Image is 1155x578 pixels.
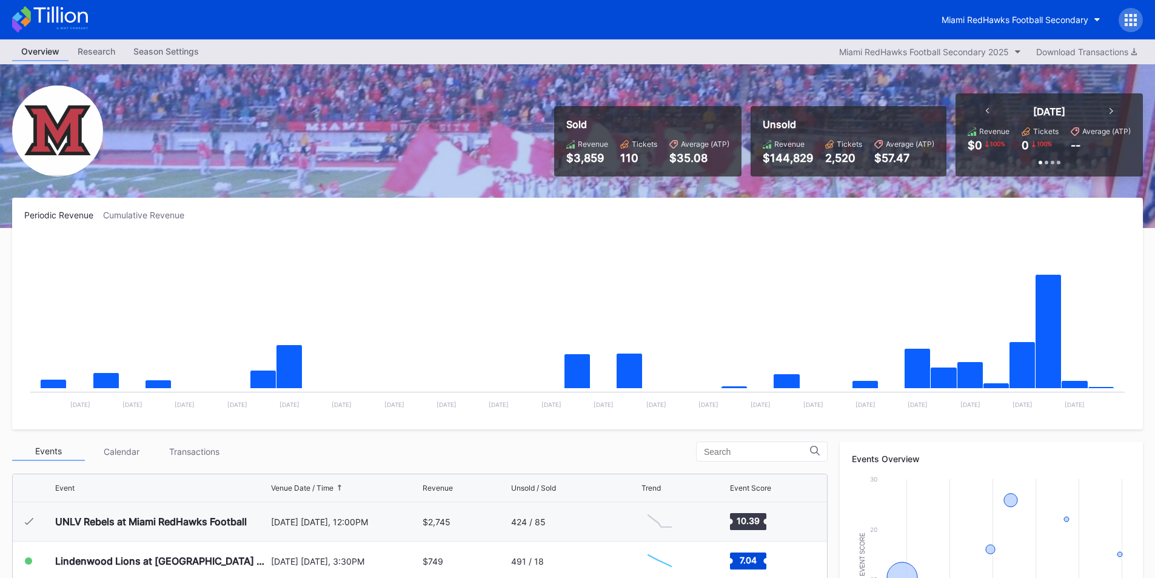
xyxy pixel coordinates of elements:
[227,401,247,408] text: [DATE]
[541,401,561,408] text: [DATE]
[69,42,124,61] a: Research
[763,152,813,164] div: $144,829
[55,483,75,492] div: Event
[55,516,247,528] div: UNLV Rebels at Miami RedHawks Football
[737,516,760,526] text: 10.39
[69,42,124,60] div: Research
[886,139,934,149] div: Average (ATP)
[855,401,875,408] text: [DATE]
[825,152,862,164] div: 2,520
[730,483,771,492] div: Event Score
[175,401,195,408] text: [DATE]
[1033,127,1059,136] div: Tickets
[578,139,608,149] div: Revenue
[968,139,982,152] div: $0
[646,401,666,408] text: [DATE]
[698,401,718,408] text: [DATE]
[681,139,729,149] div: Average (ATP)
[669,152,729,164] div: $35.08
[566,152,608,164] div: $3,859
[641,506,678,537] svg: Chart title
[740,555,757,565] text: 7.04
[566,118,729,130] div: Sold
[12,442,85,461] div: Events
[1022,139,1029,152] div: 0
[620,152,657,164] div: 110
[1013,401,1033,408] text: [DATE]
[122,401,142,408] text: [DATE]
[641,483,661,492] div: Trend
[1036,47,1137,57] div: Download Transactions
[437,401,457,408] text: [DATE]
[632,139,657,149] div: Tickets
[859,533,866,576] text: Event Score
[942,15,1088,25] div: Miami RedHawks Football Secondary
[158,442,230,461] div: Transactions
[833,44,1027,60] button: Miami RedHawks Football Secondary 2025
[751,401,771,408] text: [DATE]
[280,401,300,408] text: [DATE]
[511,483,556,492] div: Unsold / Sold
[803,401,823,408] text: [DATE]
[979,127,1009,136] div: Revenue
[774,139,805,149] div: Revenue
[870,526,877,533] text: 20
[989,139,1006,149] div: 100 %
[271,517,420,527] div: [DATE] [DATE], 12:00PM
[423,517,450,527] div: $2,745
[423,483,453,492] div: Revenue
[103,210,194,220] div: Cumulative Revenue
[641,546,678,576] svg: Chart title
[70,401,90,408] text: [DATE]
[1065,401,1085,408] text: [DATE]
[271,556,420,566] div: [DATE] [DATE], 3:30PM
[511,517,546,527] div: 424 / 85
[85,442,158,461] div: Calendar
[271,483,333,492] div: Venue Date / Time
[423,556,443,566] div: $749
[1082,127,1131,136] div: Average (ATP)
[124,42,208,61] a: Season Settings
[932,8,1110,31] button: Miami RedHawks Football Secondary
[1030,44,1143,60] button: Download Transactions
[124,42,208,60] div: Season Settings
[384,401,404,408] text: [DATE]
[24,210,103,220] div: Periodic Revenue
[1033,106,1065,118] div: [DATE]
[12,42,69,61] a: Overview
[960,401,980,408] text: [DATE]
[55,555,268,567] div: Lindenwood Lions at [GEOGRAPHIC_DATA] RedHawks Football
[874,152,934,164] div: $57.47
[511,556,544,566] div: 491 / 18
[837,139,862,149] div: Tickets
[763,118,934,130] div: Unsold
[332,401,352,408] text: [DATE]
[908,401,928,408] text: [DATE]
[1036,139,1053,149] div: 100 %
[489,401,509,408] text: [DATE]
[870,476,877,483] text: 30
[852,454,1131,464] div: Events Overview
[12,86,103,176] img: Miami_RedHawks_Football_Secondary.png
[594,401,614,408] text: [DATE]
[24,235,1131,417] svg: Chart title
[704,447,810,457] input: Search
[1071,139,1080,152] div: --
[839,47,1009,57] div: Miami RedHawks Football Secondary 2025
